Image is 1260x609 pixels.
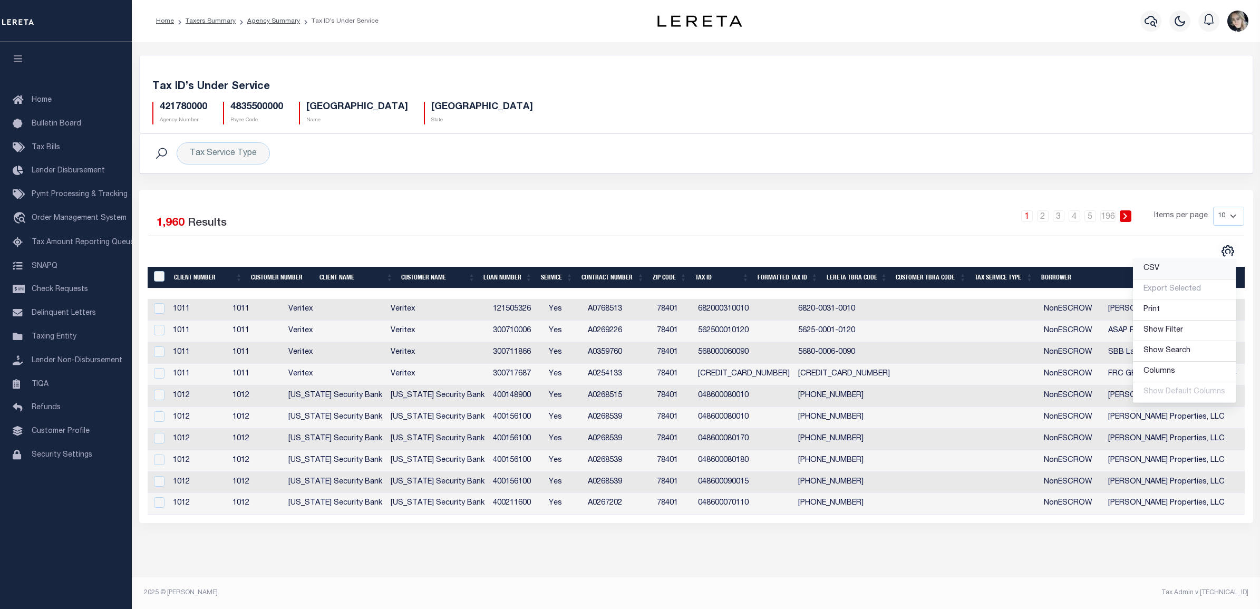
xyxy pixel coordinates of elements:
td: 1011 [228,321,284,342]
td: A0268539 [584,407,653,429]
td: 1012 [228,472,284,494]
td: [PHONE_NUMBER] [794,407,894,429]
td: 1012 [228,450,284,472]
th: Contract Number: activate to sort column ascending [577,267,648,288]
th: Client Number: activate to sort column ascending [170,267,247,288]
td: 1011 [169,321,228,342]
td: 300717687 [489,364,545,385]
td: [US_STATE] Security Bank [386,429,489,450]
td: NonESCROW [1040,321,1104,342]
td: 682000310010 [694,299,794,321]
span: Columns [1143,368,1175,375]
td: A0268515 [584,385,653,407]
td: [PERSON_NAME] Properties, LLC [1104,472,1241,494]
span: Customer Profile [32,428,90,435]
td: A0359760 [584,342,653,364]
td: A0268539 [584,429,653,450]
td: NonESCROW [1040,472,1104,494]
span: Lender Disbursement [32,167,105,175]
td: 1012 [169,385,228,407]
td: 400156100 [489,407,545,429]
h5: [GEOGRAPHIC_DATA] [306,102,408,113]
th: Loan Number: activate to sort column ascending [479,267,536,288]
span: Bulletin Board [32,120,81,128]
td: [PHONE_NUMBER] [794,450,894,472]
h5: 4835500000 [230,102,283,113]
td: Veritex [284,299,386,321]
td: NonESCROW [1040,342,1104,364]
td: [PERSON_NAME] Properties, LLC [1104,407,1241,429]
td: 78401 [653,407,694,429]
td: 78401 [653,472,694,494]
a: Show Search [1133,341,1236,362]
th: Borrower: activate to sort column ascending [1037,267,1177,288]
td: [PERSON_NAME] [1104,299,1241,321]
td: NonESCROW [1040,299,1104,321]
span: CSV [1143,265,1159,272]
td: Veritex [386,321,489,342]
a: Agency Summary [247,18,300,24]
td: FRC GENESIS FUND HOLDINGS LLC [1104,364,1241,385]
td: [US_STATE] Security Bank [284,493,386,515]
a: Taxers Summary [186,18,236,24]
td: 562500010120 [694,321,794,342]
td: Yes [545,342,584,364]
span: Order Management System [32,215,127,222]
td: 78401 [653,321,694,342]
div: Tax Admin v.[TECHNICAL_ID] [704,588,1248,597]
td: NonESCROW [1040,407,1104,429]
label: Results [188,215,227,232]
h5: [GEOGRAPHIC_DATA] [431,102,533,113]
td: 1011 [169,364,228,385]
span: Pymt Processing & Tracking [32,191,128,198]
td: 78401 [653,342,694,364]
td: [US_STATE] Security Bank [284,472,386,494]
a: 3 [1053,210,1064,222]
td: [PERSON_NAME] Properties, LLC [1104,429,1241,450]
td: 048600080180 [694,450,794,472]
p: State [431,117,533,124]
span: Items per page [1154,210,1208,222]
td: [CREDIT_CARD_NUMBER] [794,364,894,385]
td: 78401 [653,493,694,515]
th: Client Name: activate to sort column ascending [315,267,398,288]
td: Yes [545,385,584,407]
td: Veritex [284,321,386,342]
td: 300710006 [489,321,545,342]
td: [US_STATE] Security Bank [386,493,489,515]
td: Veritex [284,364,386,385]
td: 048600080170 [694,429,794,450]
td: Veritex [386,299,489,321]
td: 1012 [169,429,228,450]
a: Home [156,18,174,24]
td: Veritex [284,342,386,364]
td: ASAP REAL ESTATE, LL [1104,321,1241,342]
span: 1,960 [157,218,185,229]
a: CSV [1133,259,1236,279]
td: 048600080010 [694,385,794,407]
td: [US_STATE] Security Bank [284,429,386,450]
th: Customer Name: activate to sort column ascending [397,267,479,288]
div: Tax Service Type [177,142,270,165]
td: NonESCROW [1040,364,1104,385]
td: 1012 [228,407,284,429]
td: [PHONE_NUMBER] [794,493,894,515]
li: Tax ID’s Under Service [300,16,379,26]
td: 1011 [228,299,284,321]
td: 400148900 [489,385,545,407]
h5: Tax ID’s Under Service [152,81,1240,93]
td: 048600070110 [694,493,794,515]
td: Yes [545,364,584,385]
td: SBB Land Company LLC [1104,342,1241,364]
td: 1011 [169,299,228,321]
th: Tax ID: activate to sort column ascending [691,267,753,288]
td: 1011 [169,342,228,364]
span: Tax Amount Reporting Queue [32,239,134,246]
td: A0768513 [584,299,653,321]
td: A0268539 [584,472,653,494]
a: 196 [1100,210,1116,222]
td: 1011 [228,342,284,364]
td: 300711866 [489,342,545,364]
td: [US_STATE] Security Bank [284,450,386,472]
span: Refunds [32,404,61,411]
